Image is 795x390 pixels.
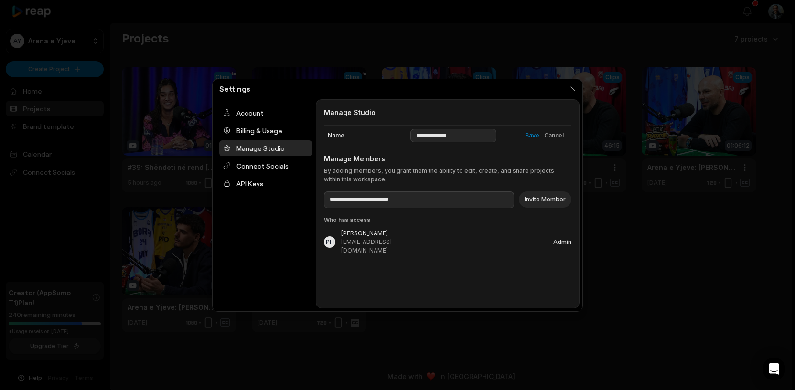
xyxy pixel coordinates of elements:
div: [EMAIL_ADDRESS][DOMAIN_NAME] [341,238,401,255]
div: API Keys [219,176,312,191]
div: Billing & Usage [219,123,312,138]
button: Invite Member [519,191,571,208]
h3: Manage Members [324,154,571,164]
h2: Settings [215,83,254,95]
button: Save [525,131,539,140]
div: Name [324,126,407,146]
div: Account [219,105,312,121]
p: By adding members, you grant them the ability to edit, create, and share projects within this wor... [324,167,571,184]
div: Who has access [324,216,571,224]
div: Connect Socials [219,158,312,174]
div: PH [326,239,334,245]
div: [PERSON_NAME] [341,229,401,238]
div: Admin [553,239,571,245]
button: Cancel [544,131,564,140]
h2: Manage Studio [324,107,571,117]
div: Manage Studio [219,140,312,156]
